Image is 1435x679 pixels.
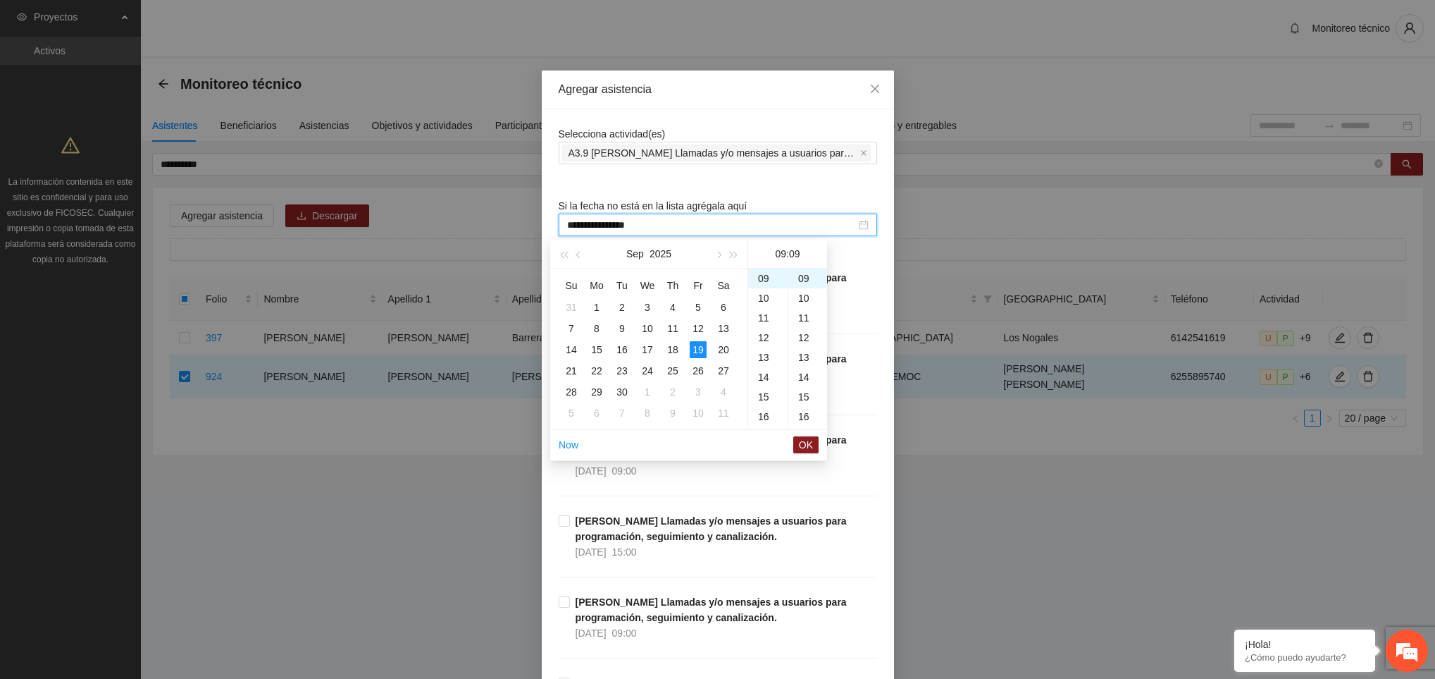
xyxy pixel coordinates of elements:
div: 14 [563,341,580,358]
div: 17 [748,427,788,446]
div: 09 [788,269,827,288]
td: 2025-09-25 [660,360,685,381]
td: 2025-09-14 [559,339,584,360]
td: 2025-09-10 [635,318,660,339]
td: 2025-09-01 [584,297,609,318]
button: Sep [626,240,644,268]
div: 1 [639,384,656,400]
div: 13 [788,348,827,367]
div: 3 [690,384,707,400]
div: Minimizar ventana de chat en vivo [231,7,265,41]
td: 2025-09-28 [559,381,584,403]
div: 28 [563,384,580,400]
div: 8 [588,320,605,337]
td: 2025-09-16 [609,339,635,360]
strong: [PERSON_NAME] Llamadas y/o mensajes a usuarios para programación, seguimiento y canalización. [576,515,847,542]
div: Agregar asistencia [559,82,877,97]
div: 4 [664,299,681,316]
div: 12 [748,328,788,348]
div: Chatee con nosotros ahora [73,72,237,90]
div: 14 [748,367,788,387]
div: 29 [588,384,605,400]
td: 2025-09-09 [609,318,635,339]
div: 31 [563,299,580,316]
div: 2 [614,299,630,316]
td: 2025-10-03 [685,381,711,403]
div: 22 [588,362,605,379]
td: 2025-10-07 [609,403,635,424]
td: 2025-10-02 [660,381,685,403]
td: 2025-09-15 [584,339,609,360]
div: 17 [788,427,827,446]
span: close [869,83,881,94]
td: 2025-09-17 [635,339,660,360]
td: 2025-09-18 [660,339,685,360]
div: 10 [788,288,827,308]
div: 2 [664,384,681,400]
span: Selecciona actividad(es) [559,128,666,140]
td: 2025-09-20 [711,339,736,360]
div: 15 [748,387,788,407]
strong: [PERSON_NAME] Llamadas y/o mensajes a usuarios para programación, seguimiento y canalización. [576,353,847,380]
div: 17 [639,341,656,358]
td: 2025-08-31 [559,297,584,318]
td: 2025-10-04 [711,381,736,403]
div: 12 [788,328,827,348]
div: 24 [639,362,656,379]
div: 11 [748,308,788,328]
th: Tu [609,274,635,297]
th: Mo [584,274,609,297]
div: 18 [664,341,681,358]
span: [DATE] [576,465,607,477]
p: ¿Cómo puedo ayudarte? [1245,652,1365,663]
div: 20 [715,341,732,358]
button: OK [793,436,819,453]
a: Now [559,439,578,451]
td: 2025-10-11 [711,403,736,424]
td: 2025-10-08 [635,403,660,424]
div: 12 [690,320,707,337]
textarea: Escriba su mensaje y pulse “Intro” [7,385,268,434]
div: 09 [748,269,788,288]
div: 21 [563,362,580,379]
strong: [PERSON_NAME] Llamadas y/o mensajes a usuarios para programación, seguimiento y canalización. [576,434,847,461]
div: 19 [690,341,707,358]
span: 09:00 [612,465,637,477]
div: 16 [788,407,827,427]
th: Fr [685,274,711,297]
span: A3.9 Cuauhtémoc Llamadas y/o mensajes a usuarios para programación, seguimiento y canalización. [562,145,871,161]
strong: [PERSON_NAME] Llamadas y/o mensajes a usuarios para programación, seguimiento y canalización. [576,597,847,623]
div: 10 [748,288,788,308]
div: 09:09 [754,240,821,268]
div: 5 [563,405,580,422]
td: 2025-10-06 [584,403,609,424]
div: 7 [563,320,580,337]
td: 2025-09-22 [584,360,609,381]
div: 11 [715,405,732,422]
div: 13 [748,348,788,367]
th: Su [559,274,584,297]
div: 14 [788,367,827,387]
div: 3 [639,299,656,316]
td: 2025-09-07 [559,318,584,339]
div: 9 [614,320,630,337]
td: 2025-10-09 [660,403,685,424]
div: 6 [588,405,605,422]
td: 2025-09-04 [660,297,685,318]
td: 2025-09-08 [584,318,609,339]
td: 2025-09-13 [711,318,736,339]
td: 2025-09-24 [635,360,660,381]
td: 2025-09-29 [584,381,609,403]
div: 15 [588,341,605,358]
td: 2025-09-03 [635,297,660,318]
div: 5 [690,299,707,316]
th: Sa [711,274,736,297]
div: 11 [664,320,681,337]
div: 16 [614,341,630,358]
td: 2025-09-27 [711,360,736,381]
span: 09:00 [612,628,637,639]
td: 2025-10-01 [635,381,660,403]
th: We [635,274,660,297]
div: 13 [715,320,732,337]
div: 1 [588,299,605,316]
